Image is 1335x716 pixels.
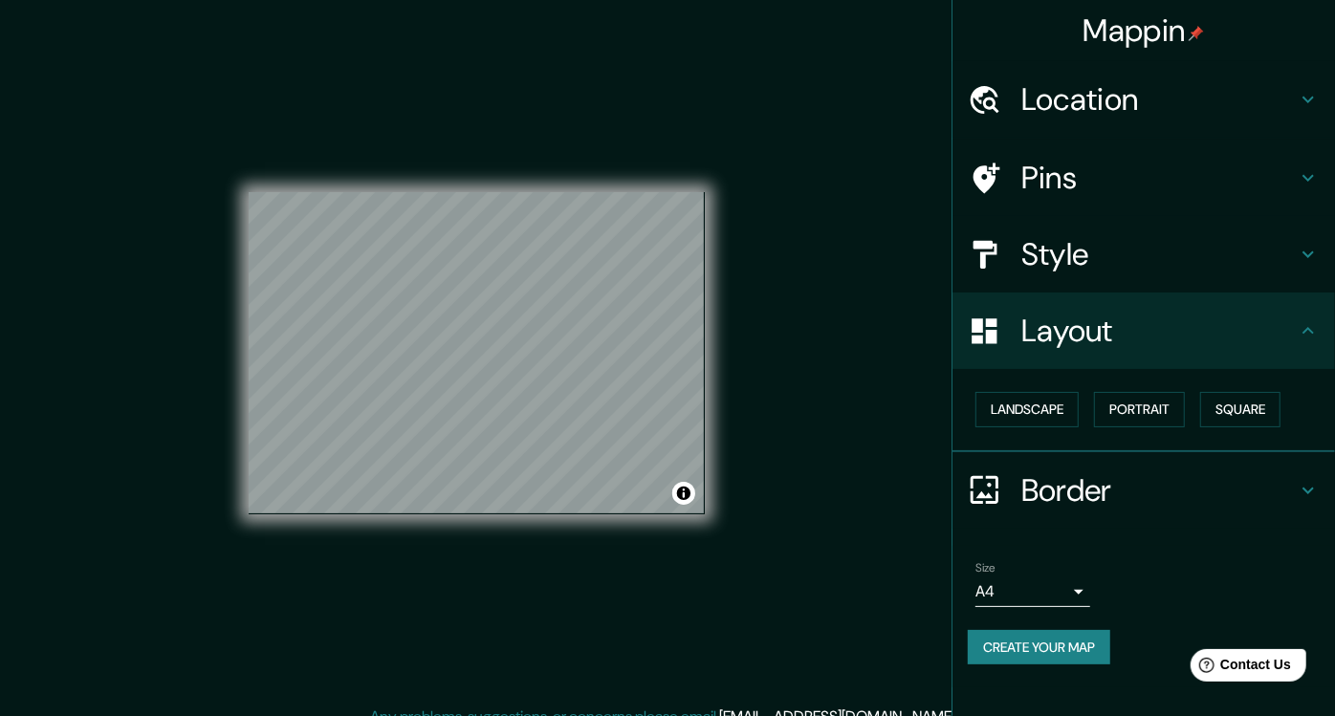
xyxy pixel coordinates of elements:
canvas: Map [249,192,705,514]
div: Border [952,452,1335,529]
label: Size [975,559,996,575]
h4: Pins [1021,159,1297,197]
button: Square [1200,392,1280,427]
h4: Mappin [1083,11,1205,50]
button: Create your map [968,630,1110,665]
button: Landscape [975,392,1079,427]
div: Pins [952,140,1335,216]
iframe: Help widget launcher [1165,641,1314,695]
h4: Layout [1021,312,1297,350]
button: Portrait [1094,392,1185,427]
h4: Border [1021,471,1297,510]
div: Location [952,61,1335,138]
img: pin-icon.png [1189,26,1204,41]
h4: Location [1021,80,1297,119]
div: A4 [975,576,1090,607]
h4: Style [1021,235,1297,273]
button: Toggle attribution [672,482,695,505]
div: Style [952,216,1335,293]
div: Layout [952,293,1335,369]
